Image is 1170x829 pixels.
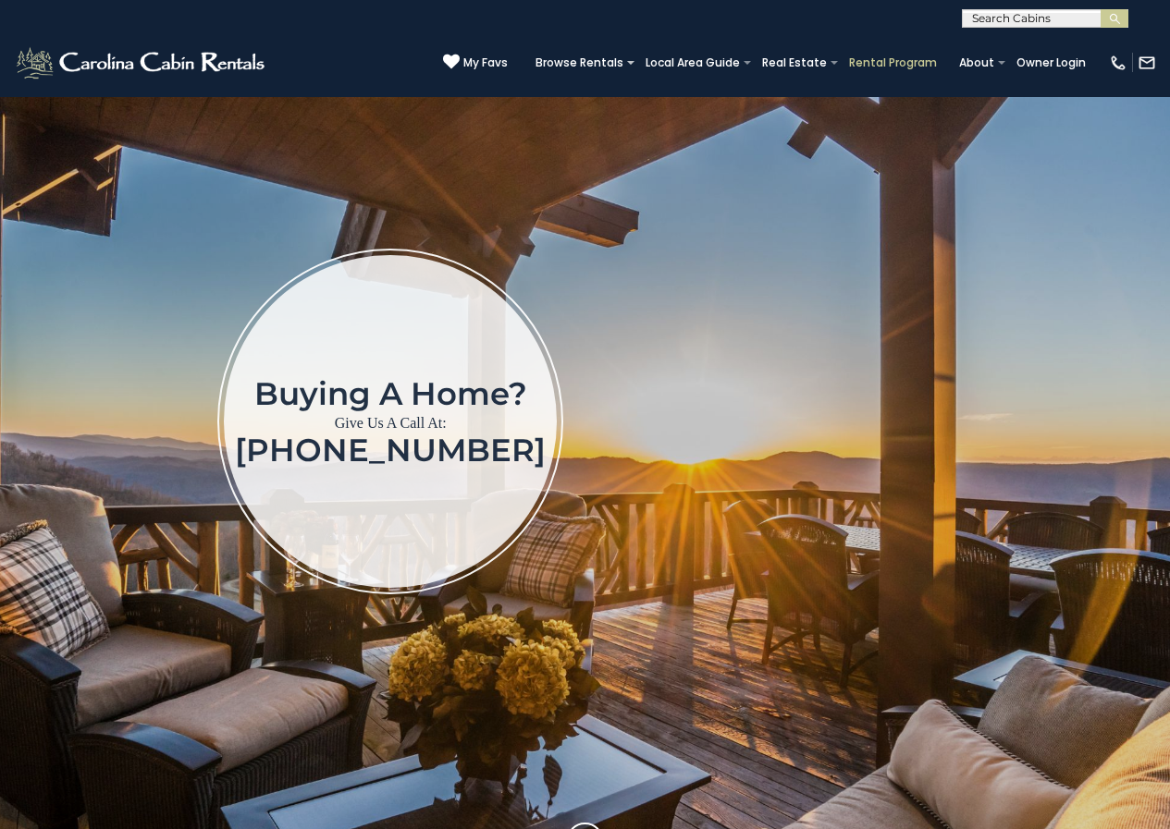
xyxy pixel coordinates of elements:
[235,377,546,410] h1: Buying a home?
[235,431,546,469] a: [PHONE_NUMBER]
[463,55,508,71] span: My Favs
[526,50,633,76] a: Browse Rentals
[1109,54,1127,72] img: phone-regular-white.png
[753,50,836,76] a: Real Estate
[1007,50,1095,76] a: Owner Login
[14,44,270,81] img: White-1-2.png
[1138,54,1156,72] img: mail-regular-white.png
[443,54,508,72] a: My Favs
[235,410,546,436] p: Give Us A Call At:
[840,50,946,76] a: Rental Program
[754,40,1143,802] iframe: New Contact Form
[950,50,1004,76] a: About
[636,50,749,76] a: Local Area Guide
